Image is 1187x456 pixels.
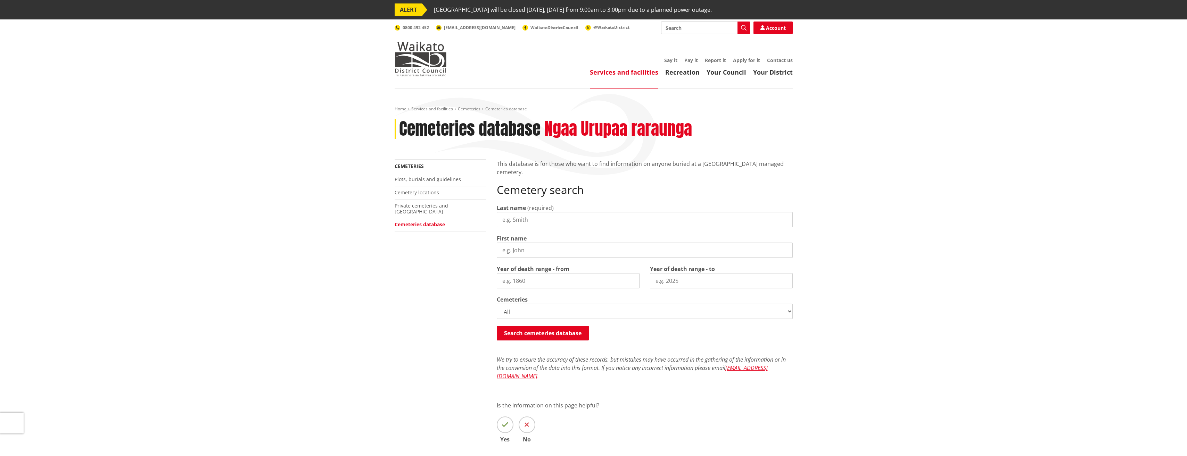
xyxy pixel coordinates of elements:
[733,57,760,64] a: Apply for it
[497,243,793,258] input: e.g. John
[395,202,448,215] a: Private cemeteries and [GEOGRAPHIC_DATA]
[522,25,578,31] a: WaikatoDistrictCouncil
[497,401,793,409] p: Is the information on this page helpful?
[395,221,445,228] a: Cemeteries database
[497,234,527,243] label: First name
[497,183,793,196] h2: Cemetery search
[664,57,677,64] a: Say it
[497,364,768,380] a: [EMAIL_ADDRESS][DOMAIN_NAME]
[497,204,526,212] label: Last name
[665,68,700,76] a: Recreation
[753,22,793,34] a: Account
[395,106,793,112] nav: breadcrumb
[395,106,406,112] a: Home
[399,119,541,139] h1: Cemeteries database
[767,57,793,64] a: Contact us
[395,176,461,183] a: Plots, burials and guidelines
[497,273,640,288] input: e.g. 1860
[590,68,658,76] a: Services and facilities
[458,106,480,112] a: Cemeteries
[497,295,528,304] label: Cemeteries
[497,437,513,442] span: Yes
[585,24,629,30] a: @WaikatoDistrict
[485,106,527,112] span: Cemeteries database
[593,24,629,30] span: @WaikatoDistrict
[530,25,578,31] span: WaikatoDistrictCouncil
[497,356,786,380] em: We try to ensure the accuracy of these records, but mistakes may have occurred in the gathering o...
[707,68,746,76] a: Your Council
[497,160,793,176] p: This database is for those who want to find information on anyone buried at a [GEOGRAPHIC_DATA] m...
[395,163,424,169] a: Cemeteries
[411,106,453,112] a: Services and facilities
[544,119,692,139] h2: Ngaa Urupaa raraunga
[395,42,447,76] img: Waikato District Council - Te Kaunihera aa Takiwaa o Waikato
[395,189,439,196] a: Cemetery locations
[753,68,793,76] a: Your District
[661,22,750,34] input: Search input
[705,57,726,64] a: Report it
[497,265,569,273] label: Year of death range - from
[444,25,516,31] span: [EMAIL_ADDRESS][DOMAIN_NAME]
[497,212,793,227] input: e.g. Smith
[527,204,554,212] span: (required)
[650,265,715,273] label: Year of death range - to
[650,273,793,288] input: e.g. 2025
[434,3,712,16] span: [GEOGRAPHIC_DATA] will be closed [DATE], [DATE] from 9:00am to 3:00pm due to a planned power outage.
[497,326,589,340] button: Search cemeteries database
[519,437,535,442] span: No
[395,3,422,16] span: ALERT
[436,25,516,31] a: [EMAIL_ADDRESS][DOMAIN_NAME]
[403,25,429,31] span: 0800 492 452
[395,25,429,31] a: 0800 492 452
[684,57,698,64] a: Pay it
